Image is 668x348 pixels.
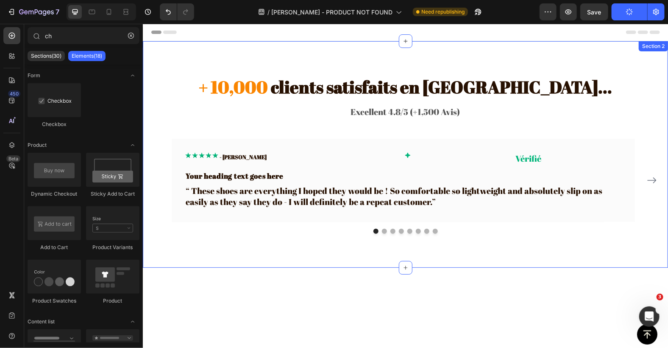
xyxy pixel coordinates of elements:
[231,205,236,210] button: Dot
[639,306,660,327] iframe: Intercom live chat
[264,205,270,210] button: Dot
[290,205,295,210] button: Dot
[502,150,516,163] button: Carousel Next Arrow
[657,294,663,300] span: 3
[248,205,253,210] button: Dot
[143,24,668,348] iframe: Design area
[28,190,81,198] div: Dynamic Checkout
[126,138,139,152] span: Toggle open
[126,315,139,328] span: Toggle open
[239,205,244,210] button: Dot
[43,147,141,157] strong: Your heading text goes here
[498,19,523,26] div: Section 2
[28,121,81,128] div: Checkbox
[271,8,392,17] span: [PERSON_NAME] - PRODUCT NOT FOUND
[6,155,20,162] div: Beta
[587,8,601,16] span: Save
[126,69,139,82] span: Toggle open
[273,205,278,210] button: Dot
[281,205,287,210] button: Dot
[86,244,139,251] div: Product Variants
[56,7,59,17] p: 7
[86,190,139,198] div: Sticky Add to Cart
[3,3,63,20] button: 7
[28,72,40,79] span: Form
[267,8,270,17] span: /
[256,205,261,210] button: Dot
[86,297,139,305] div: Product
[28,244,81,251] div: Add to Cart
[373,129,398,140] span: Vérifié
[421,8,465,16] span: Need republishing
[28,27,139,44] input: Search Sections & Elements
[72,53,102,59] p: Elements(18)
[31,53,61,59] p: Sections(30)
[28,318,55,326] span: Content list
[28,297,81,305] div: Product Swatches
[580,3,608,20] button: Save
[160,3,194,20] div: Undo/Redo
[8,90,20,97] div: 450
[43,161,460,184] span: “ These shoes are everything I hoped they would be ! So comfortable so lightweight and absolutely...
[28,141,47,149] span: Product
